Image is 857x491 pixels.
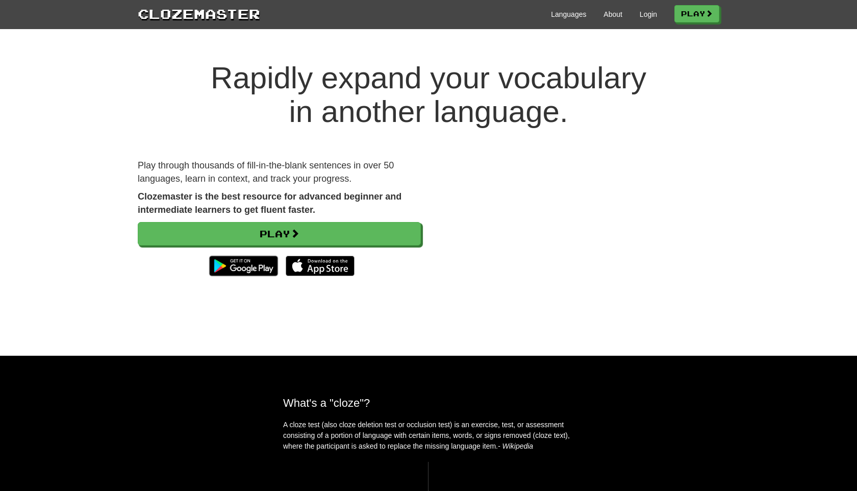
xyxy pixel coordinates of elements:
em: - Wikipedia [498,442,533,450]
a: About [603,9,622,19]
p: Play through thousands of fill-in-the-blank sentences in over 50 languages, learn in context, and... [138,159,421,185]
a: Play [138,222,421,245]
a: Clozemaster [138,4,260,23]
h2: What's a "cloze"? [283,397,574,409]
strong: Clozemaster is the best resource for advanced beginner and intermediate learners to get fluent fa... [138,191,401,215]
img: Get it on Google Play [204,251,283,281]
img: Download_on_the_App_Store_Badge_US-UK_135x40-25178aeef6eb6b83b96f5f2d004eda3bffbb37122de64afbaef7... [286,256,355,276]
a: Languages [551,9,586,19]
a: Login [640,9,657,19]
p: A cloze test (also cloze deletion test or occlusion test) is an exercise, test, or assessment con... [283,420,574,452]
a: Play [674,5,719,22]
